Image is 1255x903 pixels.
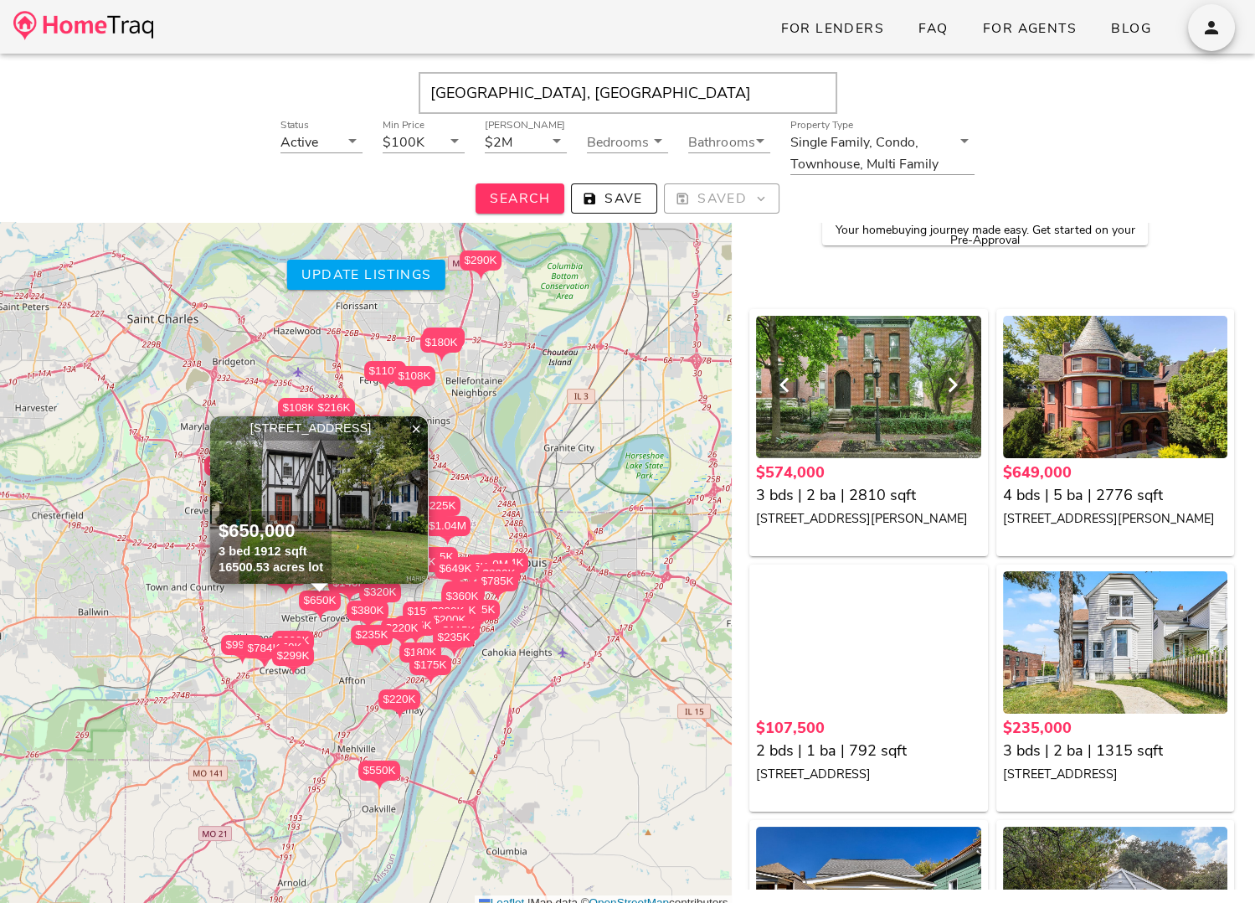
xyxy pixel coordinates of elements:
img: desktop-logo.34a1112.png [13,11,153,40]
div: $999K [221,635,263,655]
div: $380K [347,601,388,621]
div: $185K [394,616,436,636]
div: Townhouse, [790,157,863,172]
div: Active [280,135,318,150]
label: Status [280,119,309,132]
div: $299K [272,646,314,675]
a: Blog [1097,13,1165,44]
img: triPin.png [422,675,440,684]
label: Property Type [790,119,853,132]
div: $180K [420,333,462,353]
div: $784K [243,638,285,668]
div: $290K [460,250,501,280]
button: Previous visual [769,370,800,400]
button: Next visual [938,370,968,400]
a: $649,000 4 bds | 5 ba | 2776 sqft [STREET_ADDRESS][PERSON_NAME] [1003,462,1227,529]
span: Search [489,189,551,208]
a: FAQ [904,13,962,44]
span: Update listings [301,266,431,284]
small: [STREET_ADDRESS] [756,766,871,782]
div: $180K [420,333,462,362]
div: $159K [403,601,445,622]
div: $784K [243,638,285,658]
div: $300K [478,564,520,584]
div: $1.04M [424,516,471,545]
div: $649,000 [1003,462,1227,484]
img: triPin.png [406,386,424,395]
div: $160K [427,609,469,638]
div: $115K [438,621,480,650]
button: Update listings [287,260,445,290]
div: $345K [442,583,484,603]
div: $649K [435,559,476,579]
img: triPin.png [489,591,507,601]
img: triPin.png [341,593,358,602]
div: StatusActive [280,131,363,152]
small: [STREET_ADDRESS][PERSON_NAME] [756,510,968,527]
a: $235,000 3 bds | 2 ba | 1315 sqft [STREET_ADDRESS] [1003,717,1227,785]
div: $225K [419,496,460,516]
div: $550K [358,761,400,790]
img: triPin.png [255,658,273,668]
img: triPin.png [445,648,463,657]
div: Property TypeSingle Family,Condo,Townhouse,Multi Family [790,131,975,174]
div: $300K [272,631,314,651]
div: $100K [383,135,424,150]
div: $360K [441,586,483,606]
div: $235,000 [1003,717,1227,740]
label: Min Price [383,119,424,132]
div: $575K [450,557,492,586]
div: $550K [358,761,400,781]
div: $108K [278,398,320,427]
span: For Agents [982,19,1077,38]
div: $250K [265,637,306,658]
div: $290K [460,250,501,271]
div: Condo, [876,135,918,150]
div: Chat Widget [1171,823,1255,903]
div: $380K [347,601,388,630]
div: $180K [399,642,441,663]
div: $108K [393,366,435,395]
div: $190K [439,601,481,621]
div: $159K [403,601,445,631]
div: $250K [265,637,306,667]
div: $320K [359,582,401,611]
div: $235K [433,627,475,648]
div: $574K [486,553,528,573]
img: triPin.png [363,645,381,654]
img: triPin.png [472,271,490,280]
img: triPin.png [234,655,251,664]
div: $216K [313,398,355,427]
div: $216K [313,398,355,418]
div: $320K [359,582,401,602]
img: triPin.png [371,781,388,790]
div: $230K [427,601,469,622]
button: Search [476,183,564,214]
label: [PERSON_NAME] [485,119,565,132]
div: $200K [429,610,471,630]
img: triPin.png [285,666,302,675]
div: $115K [438,621,480,641]
div: $220K [378,689,420,709]
div: $175K [409,655,451,675]
div: $180K [399,642,441,672]
div: $949K [265,565,306,595]
div: $360K [441,586,483,616]
div: $1.04M [424,516,471,536]
button: Saved [664,183,779,214]
div: [PERSON_NAME]$2M [485,131,567,152]
span: × [411,420,421,438]
div: Your homebuying journey made easy. Get started on your Pre-Approval [822,225,1148,245]
div: $110K [364,361,406,381]
div: $185K [394,616,436,645]
div: $1.10M [466,555,512,584]
div: $574,000 [756,462,980,484]
div: $220K [381,618,423,638]
div: 16500.53 acres lot [219,560,323,575]
div: $190K [439,601,481,630]
span: Save [585,189,643,208]
div: $650,000 [219,519,323,544]
div: 4 bds | 5 ba | 2776 sqft [1003,484,1227,507]
div: $785K [476,571,518,591]
img: triPin.png [447,579,465,588]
